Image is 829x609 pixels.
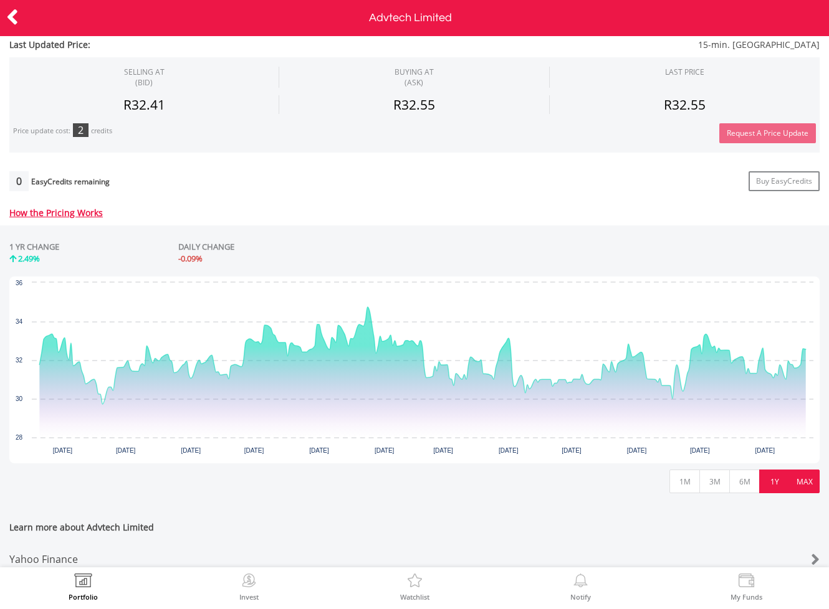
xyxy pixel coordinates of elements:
text: [DATE] [309,447,329,454]
text: 36 [16,280,23,286]
div: EasyCredits remaining [31,177,110,188]
span: R32.55 [393,96,435,113]
span: Learn more about Advtech Limited [9,521,820,543]
text: [DATE] [181,447,201,454]
a: Notify [570,574,591,600]
button: 1M [669,470,700,493]
button: Request A Price Update [719,123,816,143]
text: [DATE] [375,447,395,454]
a: Invest [239,574,259,600]
text: 34 [16,318,23,325]
img: View Notifications [571,574,590,591]
img: Watchlist [405,574,424,591]
button: 3M [699,470,730,493]
a: My Funds [731,574,762,600]
span: BUYING AT [395,67,434,88]
div: 0 [9,171,29,191]
text: [DATE] [244,447,264,454]
svg: Interactive chart [9,276,820,463]
img: View Portfolio [74,574,93,591]
span: 15-min. [GEOGRAPHIC_DATA] [347,39,820,51]
text: [DATE] [499,447,519,454]
button: 1Y [759,470,790,493]
a: Yahoo Finance [9,543,820,577]
label: My Funds [731,593,762,600]
div: DAILY CHANGE [178,241,381,253]
text: 32 [16,357,23,364]
text: [DATE] [627,447,647,454]
button: 6M [729,470,760,493]
label: Notify [570,593,591,600]
div: credits [91,126,112,136]
div: Price update cost: [13,126,70,136]
a: Portfolio [69,574,98,600]
span: (BID) [124,77,165,88]
div: SELLING AT [124,67,165,88]
div: Yahoo Finance [9,543,752,576]
span: R32.55 [664,96,706,113]
label: Portfolio [69,593,98,600]
button: MAX [789,470,820,493]
text: [DATE] [690,447,710,454]
label: Watchlist [400,593,429,600]
text: [DATE] [433,447,453,454]
text: [DATE] [116,447,136,454]
span: (ASK) [395,77,434,88]
span: 2.49% [18,253,40,264]
span: R32.41 [123,96,165,113]
span: -0.09% [178,253,203,264]
div: 1 YR CHANGE [9,241,59,253]
span: Last Updated Price: [9,39,347,51]
text: 30 [16,395,23,402]
img: View Funds [737,574,756,591]
text: 28 [16,434,23,441]
text: [DATE] [755,447,775,454]
a: Buy EasyCredits [749,171,820,191]
text: [DATE] [562,447,582,454]
div: 2 [73,123,89,137]
a: Watchlist [400,574,429,600]
label: Invest [239,593,259,600]
div: LAST PRICE [665,67,704,77]
div: Chart. Highcharts interactive chart. [9,276,820,463]
img: Invest Now [239,574,259,591]
a: How the Pricing Works [9,207,103,219]
text: [DATE] [53,447,73,454]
